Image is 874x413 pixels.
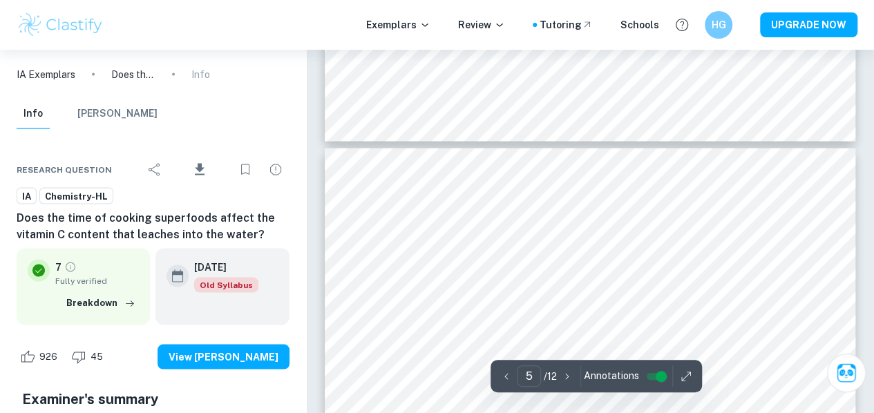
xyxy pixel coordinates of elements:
[141,155,169,183] div: Share
[17,11,104,39] img: Clastify logo
[22,388,284,409] h5: Examiner's summary
[17,209,289,242] h6: Does the time of cooking superfoods affect the vitamin C content that leaches into the water?
[540,17,593,32] a: Tutoring
[194,277,258,292] span: Old Syllabus
[194,259,247,274] h6: [DATE]
[64,260,77,273] a: Grade fully verified
[17,163,112,175] span: Research question
[55,274,139,287] span: Fully verified
[262,155,289,183] div: Report issue
[711,17,727,32] h6: HG
[544,369,557,384] p: / 12
[39,187,113,204] a: Chemistry-HL
[40,189,113,203] span: Chemistry-HL
[231,155,259,183] div: Bookmark
[705,11,732,39] button: HG
[32,349,65,363] span: 926
[827,354,866,392] button: Ask Clai
[17,189,36,203] span: IA
[191,66,210,81] p: Info
[171,151,229,187] div: Download
[83,349,111,363] span: 45
[17,345,65,367] div: Like
[17,99,50,129] button: Info
[158,344,289,369] button: View [PERSON_NAME]
[366,17,430,32] p: Exemplars
[17,187,37,204] a: IA
[63,292,139,313] button: Breakdown
[760,12,857,37] button: UPGRADE NOW
[111,66,155,81] p: Does the time of cooking superfoods affect the vitamin C content that leaches into the water?
[194,277,258,292] div: Starting from the May 2025 session, the Chemistry IA requirements have changed. It's OK to refer ...
[17,66,75,81] a: IA Exemplars
[670,13,694,37] button: Help and Feedback
[77,99,158,129] button: [PERSON_NAME]
[68,345,111,367] div: Dislike
[458,17,505,32] p: Review
[584,369,639,383] span: Annotations
[620,17,659,32] a: Schools
[55,259,61,274] p: 7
